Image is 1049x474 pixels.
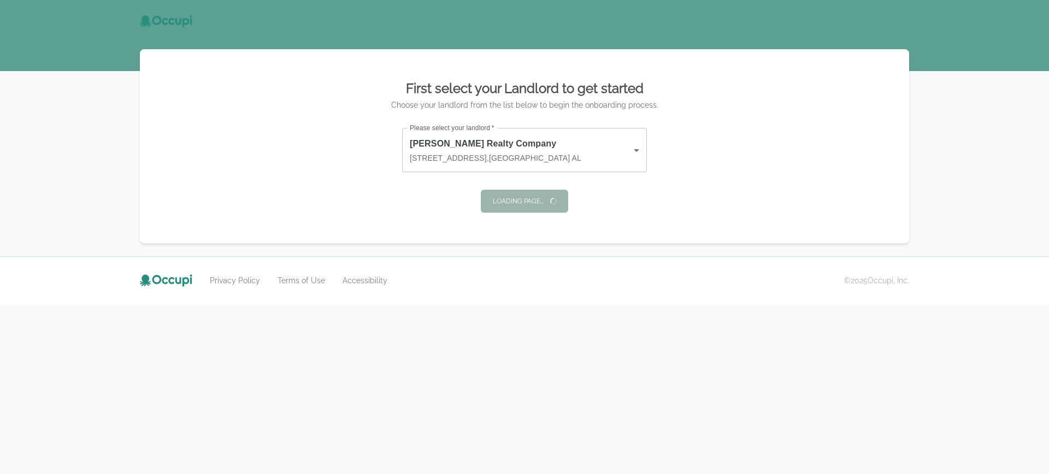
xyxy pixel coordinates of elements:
[153,100,896,110] p: Choose your landlord from the list below to begin the onboarding process.
[278,275,325,286] a: Terms of Use
[410,123,494,132] label: Please select your landlord
[343,275,387,286] a: Accessibility
[489,154,572,162] span: [GEOGRAPHIC_DATA]
[210,275,260,286] a: Privacy Policy
[410,137,629,150] strong: [PERSON_NAME] Realty Company
[410,154,489,162] span: [STREET_ADDRESS] ,
[572,154,581,162] span: AL
[844,275,909,286] small: © 2025 Occupi, Inc.
[153,80,896,97] h2: First select your Landlord to get started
